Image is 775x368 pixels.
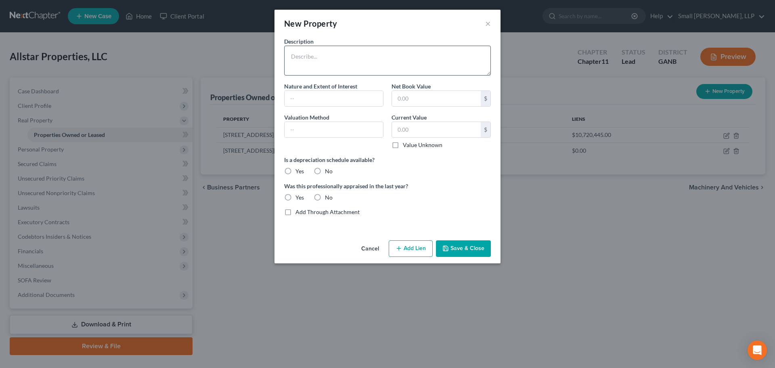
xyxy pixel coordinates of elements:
[481,122,490,137] div: $
[284,18,337,29] div: New Property
[485,19,491,28] button: ×
[392,91,481,106] input: 0.00
[284,37,314,46] label: Description
[748,341,767,360] div: Open Intercom Messenger
[436,240,491,257] button: Save & Close
[355,241,385,257] button: Cancel
[481,91,490,106] div: $
[403,141,442,149] label: Value Unknown
[284,82,357,90] label: Nature and Extent of Interest
[392,113,427,122] label: Current Value
[295,167,304,175] label: Yes
[284,182,491,190] label: Was this professionally appraised in the last year?
[285,91,383,106] input: --
[392,122,481,137] input: 0.00
[295,193,304,202] label: Yes
[284,113,329,122] label: Valuation Method
[295,208,360,216] label: Add Through Attachment
[392,82,431,90] label: Net Book Value
[285,122,383,137] input: --
[284,156,491,164] label: Is a depreciation schedule available?
[325,193,333,202] label: No
[325,167,333,175] label: No
[389,240,433,257] button: Add Lien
